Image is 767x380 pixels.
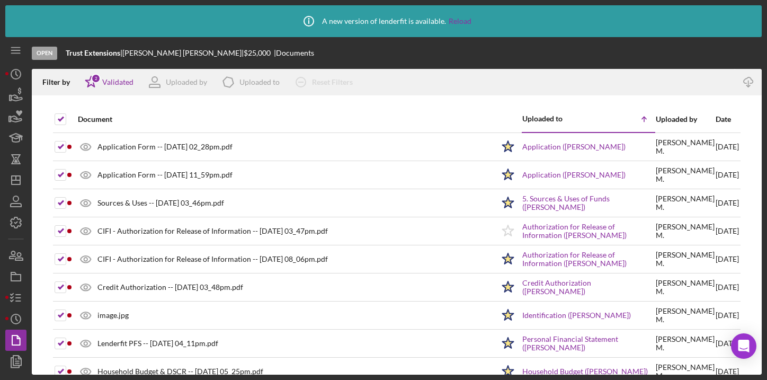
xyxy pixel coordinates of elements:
div: A new version of lenderfit is available. [296,8,471,34]
div: CIFI - Authorization for Release of Information -- [DATE] 03_47pm.pdf [97,227,328,235]
div: Validated [102,78,133,86]
div: [DATE] [716,218,739,244]
div: image.jpg [97,311,129,320]
a: Credit Authorization ([PERSON_NAME]) [522,279,655,296]
div: [PERSON_NAME] M . [656,138,715,155]
div: [PERSON_NAME] M . [656,335,715,352]
div: [DATE] [716,190,739,216]
span: $25,000 [244,48,271,57]
div: Uploaded by [166,78,207,86]
div: Application Form -- [DATE] 11_59pm.pdf [97,171,233,179]
div: CIFI - Authorization for Release of Information -- [DATE] 08_06pm.pdf [97,255,328,263]
div: Uploaded to [239,78,280,86]
button: Reset Filters [288,72,363,93]
div: [PERSON_NAME] M . [656,195,715,211]
div: | Documents [274,49,314,57]
div: Open Intercom Messenger [731,333,756,359]
b: Trust Extensions [66,48,120,57]
a: Reload [449,17,471,25]
div: Document [78,115,494,123]
div: Filter by [42,78,78,86]
div: Household Budget & DSCR -- [DATE] 05_25pm.pdf [97,367,263,376]
a: Application ([PERSON_NAME]) [522,171,626,179]
div: [PERSON_NAME] [PERSON_NAME] | [122,49,244,57]
a: Personal Financial Statement ([PERSON_NAME]) [522,335,655,352]
div: Sources & Uses -- [DATE] 03_46pm.pdf [97,199,224,207]
div: Open [32,47,57,60]
div: [DATE] [716,246,739,272]
div: | [66,49,122,57]
div: [DATE] [716,134,739,161]
div: 2 [91,74,101,83]
div: Reset Filters [312,72,353,93]
div: [DATE] [716,274,739,301]
div: [PERSON_NAME] M . [656,307,715,324]
div: Lenderfit PFS -- [DATE] 04_11pm.pdf [97,339,218,348]
div: [DATE] [716,302,739,329]
a: 5. Sources & Uses of Funds ([PERSON_NAME]) [522,195,655,211]
a: Authorization for Release of Information ([PERSON_NAME]) [522,251,655,268]
a: Identification ([PERSON_NAME]) [522,311,631,320]
div: [PERSON_NAME] M . [656,279,715,296]
div: [PERSON_NAME] M . [656,363,715,380]
div: Uploaded by [656,115,715,123]
div: Application Form -- [DATE] 02_28pm.pdf [97,143,233,151]
a: Authorization for Release of Information ([PERSON_NAME]) [522,223,655,240]
div: [PERSON_NAME] M . [656,251,715,268]
div: [PERSON_NAME] M . [656,166,715,183]
a: Application ([PERSON_NAME]) [522,143,626,151]
div: Uploaded to [522,114,588,123]
div: [DATE] [716,330,739,357]
div: [DATE] [716,162,739,188]
a: Household Budget ([PERSON_NAME]) [522,367,648,376]
div: [PERSON_NAME] M . [656,223,715,240]
div: Date [716,115,739,123]
div: Credit Authorization -- [DATE] 03_48pm.pdf [97,283,243,291]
